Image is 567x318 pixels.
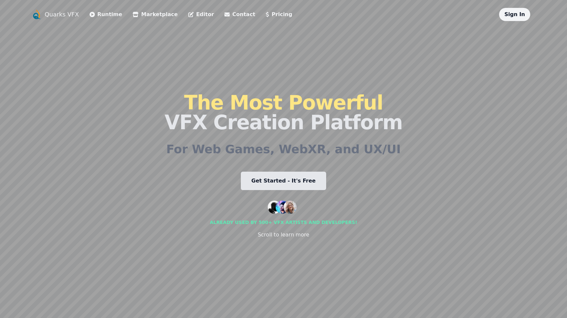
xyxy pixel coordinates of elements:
[90,11,122,18] a: Runtime
[266,11,292,18] a: Pricing
[184,91,383,114] span: The Most Powerful
[210,219,357,226] div: Already used by 500+ vfx artists and developers!
[268,201,281,214] img: customer 1
[241,172,326,190] a: Get Started - It's Free
[283,201,297,214] img: customer 3
[258,231,309,239] div: Scroll to learn more
[45,10,79,19] a: Quarks VFX
[133,11,178,18] a: Marketplace
[164,93,402,132] h1: VFX Creation Platform
[188,11,214,18] a: Editor
[224,11,255,18] a: Contact
[166,143,401,156] h2: For Web Games, WebXR, and UX/UI
[504,11,525,17] a: Sign In
[276,201,289,214] img: customer 2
